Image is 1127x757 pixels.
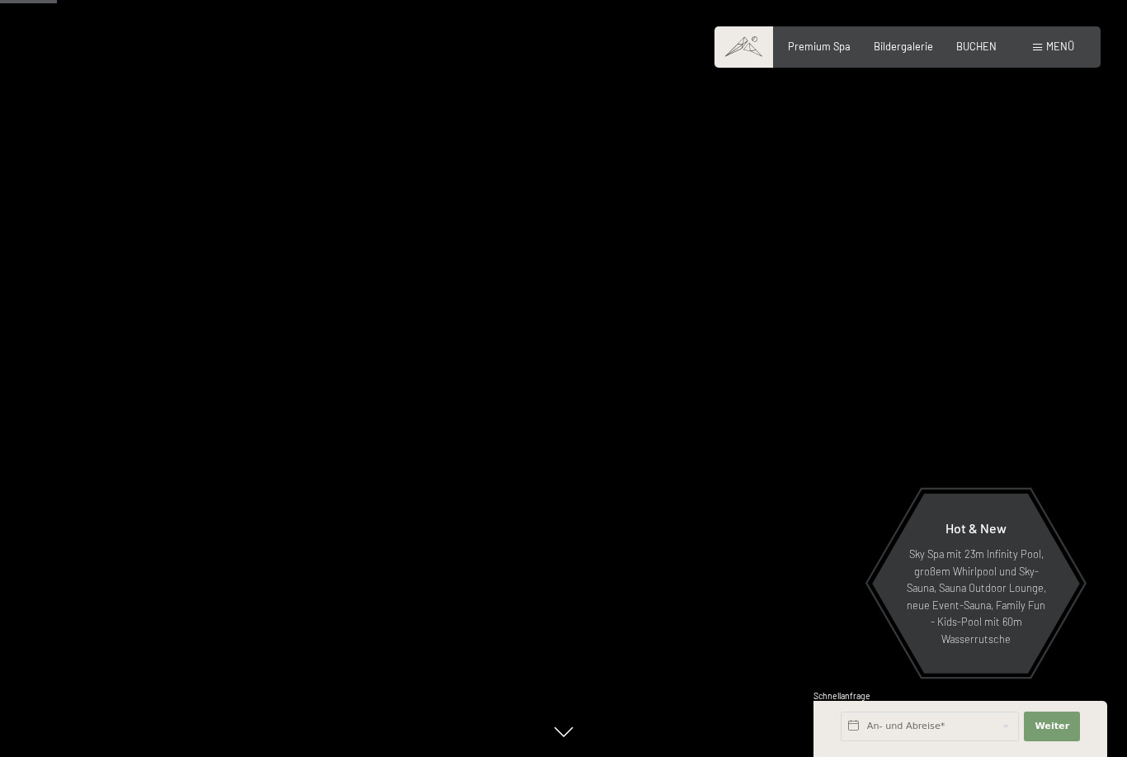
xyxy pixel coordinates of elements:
[813,691,870,701] span: Schnellanfrage
[871,493,1081,674] a: Hot & New Sky Spa mit 23m Infinity Pool, großem Whirlpool und Sky-Sauna, Sauna Outdoor Lounge, ne...
[1035,720,1069,733] span: Weiter
[956,40,997,53] a: BUCHEN
[1046,40,1074,53] span: Menü
[874,40,933,53] a: Bildergalerie
[904,546,1048,647] p: Sky Spa mit 23m Infinity Pool, großem Whirlpool und Sky-Sauna, Sauna Outdoor Lounge, neue Event-S...
[1024,712,1080,741] button: Weiter
[788,40,851,53] a: Premium Spa
[945,520,1007,536] span: Hot & New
